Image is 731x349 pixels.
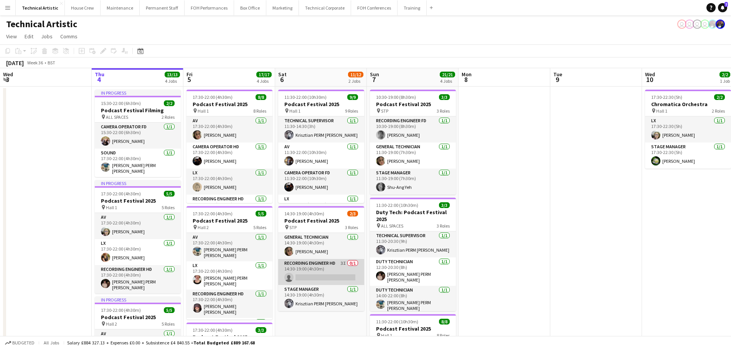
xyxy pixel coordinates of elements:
span: STP [289,224,297,230]
button: Budgeted [4,339,36,347]
div: [DATE] [6,59,24,67]
span: STP [381,108,388,114]
span: 7 [369,75,379,84]
span: 6 [277,75,287,84]
h3: Duty Tech: Podcast Festival 2025 [370,209,456,223]
span: Total Budgeted £889 167.68 [193,340,255,346]
app-card-role: Recording Engineer HD3I0/114:30-19:00 (4h30m) [278,259,364,285]
app-card-role: Sound1/1 [186,318,272,344]
span: 5/5 [164,191,175,197]
span: 14:30-19:00 (4h30m) [284,211,324,216]
app-card-role: Recording Engineer HD1/117:30-22:00 (4h30m) [186,195,272,223]
h3: Podcast Festival 2025 [370,325,456,332]
app-card-role: LX1/117:30-22:00 (4h30m)[PERSON_NAME] [186,169,272,195]
span: 11:30-22:00 (10h30m) [376,319,418,324]
app-card-role: AV1/111:30-22:00 (10h30m)[PERSON_NAME] [278,143,364,169]
app-card-role: Camera Operator FD1/111:30-22:00 (10h30m)[PERSON_NAME] [278,169,364,195]
span: Comms [60,33,78,40]
span: 5 [185,75,193,84]
app-job-card: In progress15:30-22:00 (6h30m)2/2Podcast Festival Filming ALL SPACES2 RolesCamera Operator FD1/11... [95,90,181,177]
app-card-role: LX1/111:30-22:00 (10h30m) [278,195,364,221]
div: In progress [95,180,181,186]
app-job-card: 17:30-22:00 (4h30m)8/8Podcast Festival 2025 Hall 18 RolesAV1/117:30-22:00 (4h30m)[PERSON_NAME]Cam... [186,90,272,203]
app-card-role: General Technician1/114:30-19:00 (4h30m)[PERSON_NAME] [278,233,364,259]
app-job-card: 10:30-19:00 (8h30m)3/3Podcast Festival 2025 STP3 RolesRecording Engineer FD1/110:30-19:00 (8h30m)... [370,90,456,195]
span: 7 [724,2,728,7]
app-user-avatar: Zubair PERM Dhalla [716,20,725,29]
h3: Podcast Festival 2025 [186,334,272,341]
h3: Podcast Festival 2025 [370,101,456,108]
span: 8/8 [439,319,450,324]
div: In progress [95,90,181,96]
span: Sun [370,71,379,78]
app-card-role: Stage Manager1/114:30-19:00 (4h30m)Krisztian PERM [PERSON_NAME] [278,285,364,311]
button: Box Office [234,0,266,15]
span: 9 Roles [345,108,358,114]
span: 17/17 [256,72,272,77]
span: 9/9 [347,94,358,100]
span: 10:30-19:00 (8h30m) [376,94,416,100]
span: ALL SPACES [106,114,128,120]
a: View [3,31,20,41]
span: 2 Roles [712,108,725,114]
span: Budgeted [12,340,35,346]
span: Week 36 [25,60,45,66]
span: 3 Roles [345,224,358,230]
span: Fri [186,71,193,78]
span: 17:30-22:00 (4h30m) [101,191,141,197]
button: Permanent Staff [140,0,185,15]
span: Hall 1 [381,333,392,338]
span: Tue [553,71,562,78]
app-card-role: Sound1/117:30-22:00 (4h30m)[PERSON_NAME] PERM [PERSON_NAME] [95,149,181,177]
span: 3/3 [256,327,266,333]
app-card-role: Camera Operator FD1/115:30-22:00 (6h30m)[PERSON_NAME] [95,123,181,149]
span: 13/13 [165,72,180,77]
app-card-role: Technical Supervisor1/111:30-14:30 (3h)Krisztian PERM [PERSON_NAME] [278,116,364,143]
app-card-role: Duty Technician1/114:00-22:00 (8h)[PERSON_NAME] PERM [PERSON_NAME] [370,286,456,314]
app-card-role: LX1/117:30-22:00 (4h30m)[PERSON_NAME] [95,239,181,265]
span: 5/5 [164,307,175,313]
app-user-avatar: Zubair PERM Dhalla [708,20,717,29]
h3: Podcast Festival 2025 [186,101,272,108]
app-card-role: Technical Supervisor1/111:30-20:30 (9h)Krisztian PERM [PERSON_NAME] [370,231,456,257]
h3: Podcast Festival 2025 [278,217,364,224]
span: 17:30-22:30 (5h) [651,94,682,100]
app-job-card: 11:30-22:00 (10h30m)3/3Duty Tech: Podcast Festival 2025 ALL SPACES3 RolesTechnical Supervisor1/11... [370,198,456,311]
div: 17:30-22:30 (5h)2/2Chromatica Orchestra Hall 12 RolesLX1/117:30-22:30 (5h)[PERSON_NAME]Stage Mana... [645,90,731,169]
a: Comms [57,31,81,41]
span: 11:30-22:00 (10h30m) [376,202,418,208]
span: Edit [25,33,33,40]
span: 9 [552,75,562,84]
span: 5 Roles [162,321,175,327]
app-card-role: AV1/117:30-22:00 (4h30m)[PERSON_NAME] [186,116,272,143]
app-card-role: Recording Engineer HD1/117:30-22:00 (4h30m)[PERSON_NAME] [PERSON_NAME] [186,290,272,318]
app-job-card: In progress17:30-22:00 (4h30m)5/5Podcast Festival 2025 Hall 15 RolesAV1/117:30-22:00 (4h30m)[PERS... [95,180,181,293]
app-user-avatar: Sally PERM Pochciol [677,20,686,29]
span: Wed [3,71,13,78]
span: 21/21 [440,72,455,77]
app-job-card: 17:30-22:00 (4h30m)5/5Podcast Festival 2025 Hall 25 RolesAV1/117:30-22:00 (4h30m)[PERSON_NAME] PE... [186,206,272,320]
span: Wed [645,71,655,78]
app-job-card: 14:30-19:00 (4h30m)2/3Podcast Festival 2025 STP3 RolesGeneral Technician1/114:30-19:00 (4h30m)[PE... [278,206,364,311]
span: 17:30-22:00 (4h30m) [193,327,233,333]
span: 5/5 [256,211,266,216]
button: Training [398,0,427,15]
app-card-role: AV1/117:30-22:00 (4h30m)[PERSON_NAME] PERM [PERSON_NAME] [186,233,272,261]
h3: Chromatica Orchestra [645,101,731,108]
button: FOH Conferences [351,0,398,15]
span: 8 Roles [253,108,266,114]
span: 3/3 [439,202,450,208]
app-card-role: General Technician1/111:30-19:00 (7h30m)[PERSON_NAME] [370,143,456,169]
h3: Podcast Festival Filming [95,107,181,114]
div: 2 Jobs [348,78,363,84]
app-card-role: AV1/117:30-22:00 (4h30m)[PERSON_NAME] [95,213,181,239]
span: 8/8 [256,94,266,100]
span: Hall 2 [198,224,209,230]
div: 1 Job [720,78,730,84]
app-card-role: Recording Engineer HD1/117:30-22:00 (4h30m)[PERSON_NAME] PERM [PERSON_NAME] [95,265,181,293]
